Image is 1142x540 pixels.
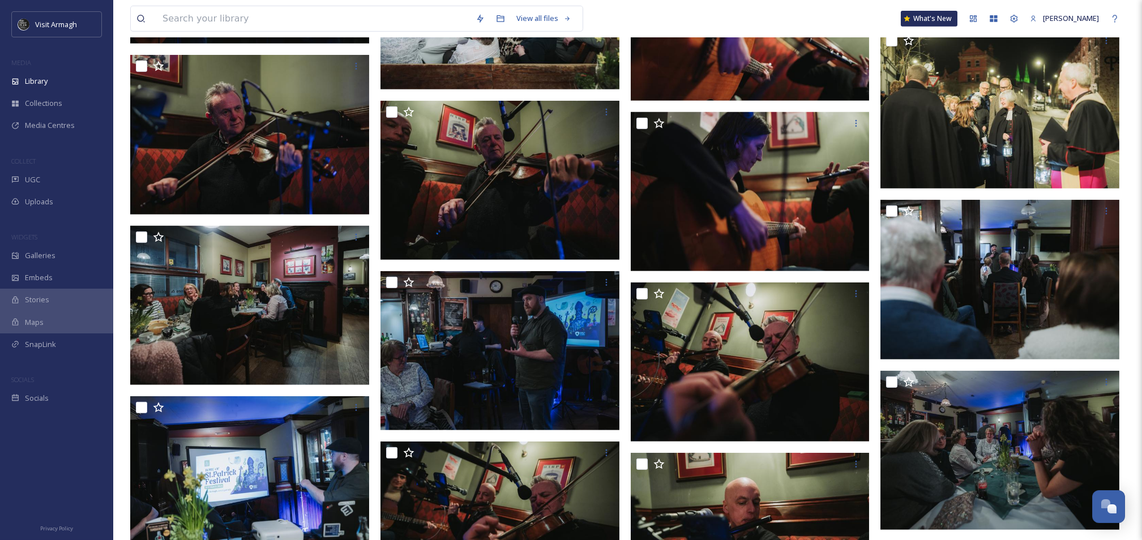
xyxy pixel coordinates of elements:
span: Library [25,76,48,87]
img: ext_1743609138.93922_patrick@patrickhughesphoto.com-A7404190.jpg [631,282,870,442]
img: THE-FIRST-PLACE-VISIT-ARMAGH.COM-BLACK.jpg [18,19,29,30]
span: Maps [25,317,44,328]
span: Stories [25,294,49,305]
img: ext_1743609141.363952_patrick@patrickhughesphoto.com-A7404208.jpg [130,225,369,385]
a: Privacy Policy [40,521,73,534]
img: ext_1743609149.308091_patrick@patrickhughesphoto.com-A7404172.jpg [380,101,619,260]
span: Privacy Policy [40,525,73,532]
span: WIDGETS [11,233,37,241]
span: COLLECT [11,157,36,165]
span: Visit Armagh [35,19,77,29]
img: ext_1743609156.318567_patrick@patrickhughesphoto.com-A7404262.jpg [880,200,1119,359]
img: ext_1743609162.623472_patrick@patrickhughesphoto.com-A7404669.jpg [880,29,1119,189]
img: ext_1743609145.04353_patrick@patrickhughesphoto.com-A7404170.jpg [130,55,369,215]
a: View all files [511,7,577,29]
span: Galleries [25,250,55,261]
img: ext_1743609142.773443_patrick@patrickhughesphoto.com-A7404165.jpg [631,112,870,271]
span: SOCIALS [11,375,34,384]
input: Search your library [157,6,470,31]
a: What's New [901,11,957,27]
a: [PERSON_NAME] [1024,7,1105,29]
span: MEDIA [11,58,31,67]
span: Media Centres [25,120,75,131]
span: Socials [25,393,49,404]
span: Embeds [25,272,53,283]
img: ext_1743609150.879744_patrick@patrickhughesphoto.com-A7404216.jpg [880,371,1119,530]
span: Collections [25,98,62,109]
span: SnapLink [25,339,56,350]
span: UGC [25,174,40,185]
button: Open Chat [1092,490,1125,523]
img: ext_1743609144.537244_patrick@patrickhughesphoto.com-A7404239.jpg [380,271,619,431]
span: [PERSON_NAME] [1043,13,1099,23]
span: Uploads [25,196,53,207]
